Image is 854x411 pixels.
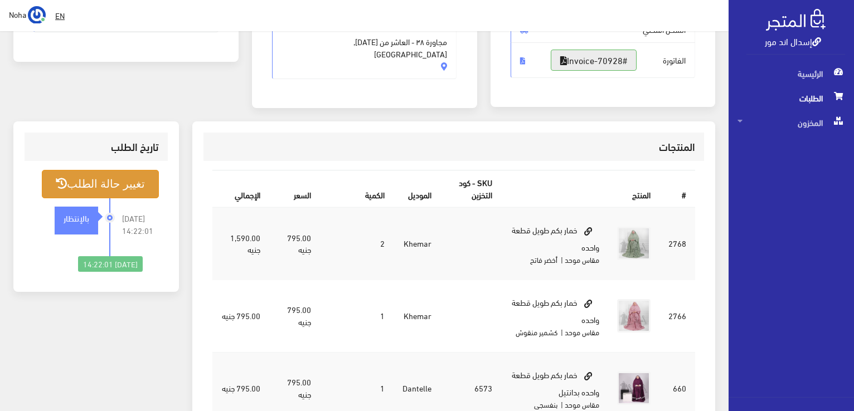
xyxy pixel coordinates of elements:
[320,171,394,207] th: الكمية
[765,33,821,49] a: إسدال اند مور
[212,171,269,207] th: اﻹجمالي
[78,256,143,272] div: [DATE] 14:22:01
[659,171,695,207] th: #
[659,280,695,352] td: 2766
[212,207,269,280] td: 1,590.00 جنيه
[440,171,501,207] th: SKU - كود التخزين
[64,212,89,224] strong: بالإنتظار
[516,325,563,339] small: | كشمير منقوش
[42,170,159,198] button: تغيير حالة الطلب
[737,86,845,110] span: الطلبات
[394,207,440,280] td: Khemar
[659,207,695,280] td: 2768
[766,9,826,31] img: .
[501,280,609,352] td: خمار بكم طويل قطعة واحده
[511,42,696,78] span: الفاتورة
[269,207,320,280] td: 795.00 جنيه
[9,7,26,21] span: Noha
[565,398,599,411] small: مقاس موحد
[394,171,440,207] th: الموديل
[565,253,599,266] small: مقاس موحد
[394,280,440,352] td: Khemar
[534,398,563,411] small: | بنفسجى
[565,325,599,339] small: مقاس موحد
[13,335,56,377] iframe: Drift Widget Chat Controller
[28,6,46,24] img: ...
[530,253,563,266] small: | أخضر فاتح
[551,50,637,71] a: #Invoice-70928
[212,141,695,152] h3: المنتجات
[122,212,159,237] span: [DATE] 14:22:01
[501,171,660,207] th: المنتج
[729,86,854,110] a: الطلبات
[269,280,320,352] td: 795.00 جنيه
[269,171,320,207] th: السعر
[501,207,609,280] td: خمار بكم طويل قطعة واحده
[729,61,854,86] a: الرئيسية
[51,6,69,26] a: EN
[737,61,845,86] span: الرئيسية
[33,141,159,152] h3: تاريخ الطلب
[729,110,854,135] a: المخزون
[212,280,269,352] td: 795.00 جنيه
[320,280,394,352] td: 1
[737,110,845,135] span: المخزون
[320,207,394,280] td: 2
[55,8,65,22] u: EN
[9,6,46,23] a: ... Noha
